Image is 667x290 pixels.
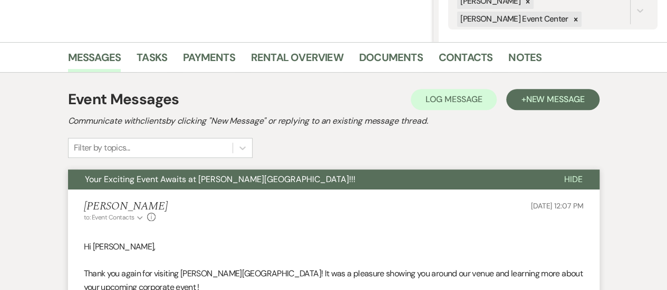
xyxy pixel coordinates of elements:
[547,169,600,189] button: Hide
[68,49,121,72] a: Messages
[84,200,168,213] h5: [PERSON_NAME]
[531,201,584,211] span: [DATE] 12:07 PM
[84,213,144,222] button: to: Event Contacts
[84,213,134,222] span: to: Event Contacts
[526,94,584,105] span: New Message
[508,49,542,72] a: Notes
[68,88,179,111] h1: Event Messages
[68,169,547,189] button: Your Exciting Event Awaits at [PERSON_NAME][GEOGRAPHIC_DATA]!!!
[411,89,497,110] button: Log Message
[74,142,130,154] div: Filter by topics...
[251,49,343,72] a: Rental Overview
[359,49,423,72] a: Documents
[506,89,599,110] button: +New Message
[439,49,493,72] a: Contacts
[85,174,355,185] span: Your Exciting Event Awaits at [PERSON_NAME][GEOGRAPHIC_DATA]!!!
[183,49,235,72] a: Payments
[68,115,600,127] h2: Communicate with clients by clicking "New Message" or replying to an existing message thread.
[84,240,584,254] p: Hi [PERSON_NAME],
[564,174,583,185] span: Hide
[457,12,569,27] div: [PERSON_NAME] Event Center
[426,94,482,105] span: Log Message
[137,49,167,72] a: Tasks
